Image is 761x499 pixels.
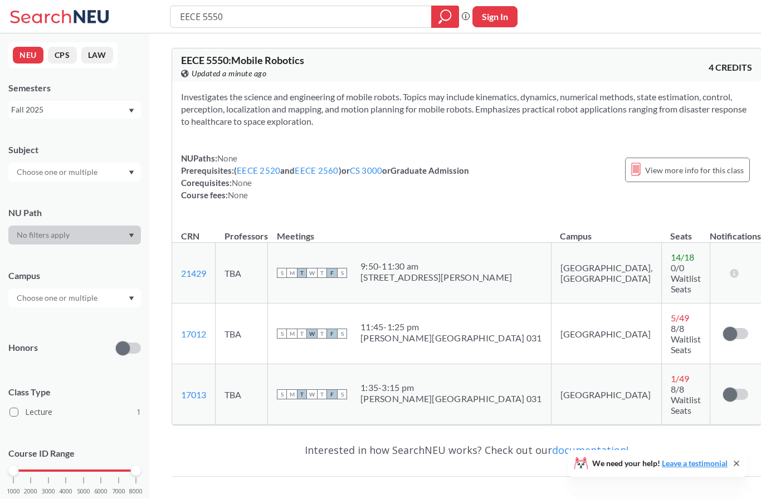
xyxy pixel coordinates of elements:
[11,165,105,179] input: Choose one or multiple
[317,389,327,399] span: T
[228,190,248,200] span: None
[551,243,661,304] td: [GEOGRAPHIC_DATA], [GEOGRAPHIC_DATA]
[216,364,268,425] td: TBA
[8,270,141,282] div: Campus
[360,321,542,332] div: 11:45 - 1:25 pm
[136,406,141,418] span: 1
[77,488,90,495] span: 5000
[360,332,542,344] div: [PERSON_NAME][GEOGRAPHIC_DATA] 031
[181,152,469,201] div: NUPaths: Prerequisites: ( and ) or or Graduate Admission Corequisites: Course fees:
[297,329,307,339] span: T
[661,219,710,243] th: Seats
[8,82,141,94] div: Semesters
[317,268,327,278] span: T
[360,272,512,283] div: [STREET_ADDRESS][PERSON_NAME]
[237,165,280,175] a: EECE 2520
[129,170,134,175] svg: Dropdown arrow
[179,7,423,26] input: Class, professor, course number, "phrase"
[671,312,689,323] span: 5 / 49
[192,67,266,80] span: Updated a minute ago
[8,207,141,219] div: NU Path
[181,268,206,278] a: 21429
[671,373,689,384] span: 1 / 49
[709,61,752,74] span: 4 CREDITS
[287,389,297,399] span: M
[7,488,20,495] span: 1000
[42,488,55,495] span: 3000
[360,393,542,404] div: [PERSON_NAME][GEOGRAPHIC_DATA] 031
[431,6,459,28] div: magnifying glass
[216,243,268,304] td: TBA
[337,389,347,399] span: S
[8,101,141,119] div: Fall 2025Dropdown arrow
[13,47,43,63] button: NEU
[129,488,143,495] span: 8000
[337,329,347,339] span: S
[8,144,141,156] div: Subject
[360,382,542,393] div: 1:35 - 3:15 pm
[287,268,297,278] span: M
[129,233,134,238] svg: Dropdown arrow
[671,252,694,262] span: 14 / 18
[216,304,268,364] td: TBA
[112,488,125,495] span: 7000
[181,389,206,400] a: 17013
[710,219,761,243] th: Notifications
[277,389,287,399] span: S
[129,109,134,113] svg: Dropdown arrow
[11,291,105,305] input: Choose one or multiple
[81,47,113,63] button: LAW
[48,47,77,63] button: CPS
[307,268,317,278] span: W
[551,364,661,425] td: [GEOGRAPHIC_DATA]
[287,329,297,339] span: M
[217,153,237,163] span: None
[8,447,141,460] p: Course ID Range
[295,165,338,175] a: EECE 2560
[216,219,268,243] th: Professors
[181,230,199,242] div: CRN
[8,288,141,307] div: Dropdown arrow
[317,329,327,339] span: T
[11,104,128,116] div: Fall 2025
[297,268,307,278] span: T
[552,443,628,457] a: documentation!
[8,163,141,182] div: Dropdown arrow
[8,226,141,244] div: Dropdown arrow
[94,488,108,495] span: 6000
[337,268,347,278] span: S
[307,329,317,339] span: W
[327,389,337,399] span: F
[327,329,337,339] span: F
[129,296,134,301] svg: Dropdown arrow
[671,323,701,355] span: 8/8 Waitlist Seats
[551,219,661,243] th: Campus
[671,384,701,415] span: 8/8 Waitlist Seats
[8,386,141,398] span: Class Type
[662,458,728,468] a: Leave a testimonial
[327,268,337,278] span: F
[268,219,552,243] th: Meetings
[9,405,141,419] label: Lecture
[277,329,287,339] span: S
[551,304,661,364] td: [GEOGRAPHIC_DATA]
[59,488,72,495] span: 4000
[438,9,452,25] svg: magnifying glass
[645,163,744,177] span: View more info for this class
[671,262,701,294] span: 0/0 Waitlist Seats
[181,54,304,66] span: EECE 5550 : Mobile Robotics
[277,268,287,278] span: S
[592,459,728,467] span: We need your help!
[297,389,307,399] span: T
[24,488,37,495] span: 2000
[232,178,252,188] span: None
[181,329,206,339] a: 17012
[472,6,518,27] button: Sign In
[360,261,512,272] div: 9:50 - 11:30 am
[181,91,752,128] section: Investigates the science and engineering of mobile robots. Topics may include kinematics, dynamic...
[350,165,383,175] a: CS 3000
[8,341,38,354] p: Honors
[307,389,317,399] span: W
